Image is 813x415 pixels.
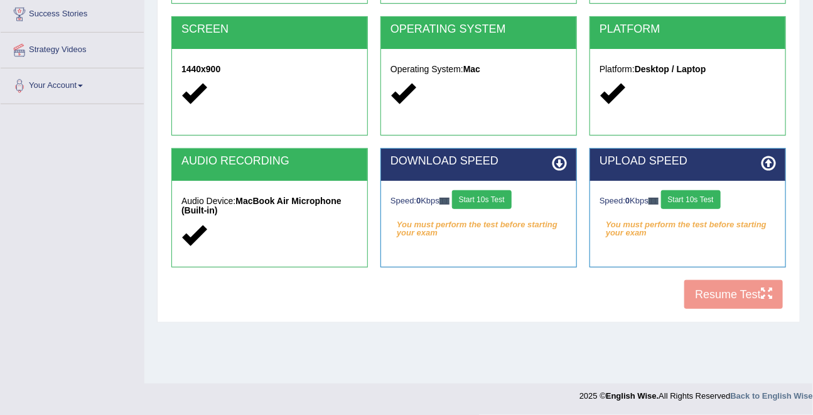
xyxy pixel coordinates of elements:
img: ajax-loader-fb-connection.gif [649,198,659,205]
strong: MacBook Air Microphone (Built-in) [181,196,342,215]
div: 2025 © All Rights Reserved [579,384,813,402]
strong: 0 [416,196,421,205]
h5: Platform: [600,65,776,74]
h2: AUDIO RECORDING [181,155,358,168]
strong: 1440x900 [181,64,220,74]
button: Start 10s Test [661,190,721,209]
h2: PLATFORM [600,23,776,36]
img: ajax-loader-fb-connection.gif [439,198,450,205]
a: Back to English Wise [731,391,813,401]
em: You must perform the test before starting your exam [600,215,776,234]
h5: Audio Device: [181,197,358,216]
strong: Mac [463,64,480,74]
a: Your Account [1,68,144,100]
h2: OPERATING SYSTEM [390,23,567,36]
strong: English Wise. [606,391,659,401]
strong: 0 [625,196,630,205]
a: Strategy Videos [1,33,144,64]
h5: Operating System: [390,65,567,74]
h2: DOWNLOAD SPEED [390,155,567,168]
h2: UPLOAD SPEED [600,155,776,168]
div: Speed: Kbps [390,190,567,212]
button: Start 10s Test [452,190,512,209]
em: You must perform the test before starting your exam [390,215,567,234]
div: Speed: Kbps [600,190,776,212]
h2: SCREEN [181,23,358,36]
strong: Desktop / Laptop [635,64,706,74]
